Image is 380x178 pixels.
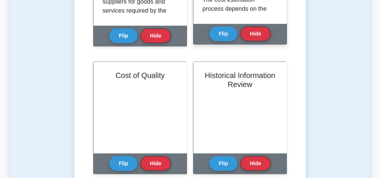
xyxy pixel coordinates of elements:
[140,156,170,171] button: Hide
[140,29,170,43] button: Hide
[240,27,270,41] button: Hide
[209,156,237,171] button: Flip
[109,156,137,171] button: Flip
[109,29,137,43] button: Flip
[240,156,270,171] button: Hide
[209,27,237,41] button: Flip
[103,71,178,80] h2: Cost of Quality
[202,71,277,89] h2: Historical Information Review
